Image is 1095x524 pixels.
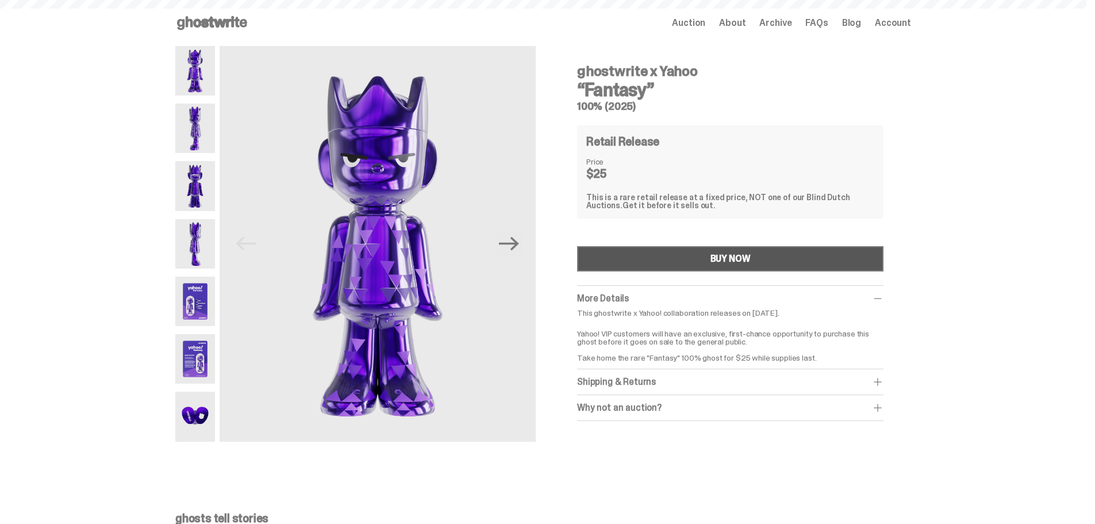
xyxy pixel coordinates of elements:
[577,246,883,271] button: BUY NOW
[497,231,522,257] button: Next
[577,322,883,362] p: Yahoo! VIP customers will have an exclusive, first-chance opportunity to purchase this ghost befo...
[586,158,644,166] dt: Price
[220,46,536,442] img: Yahoo-HG---1.png
[175,277,215,326] img: Yahoo-HG---5.png
[577,376,883,388] div: Shipping & Returns
[586,136,659,147] h4: Retail Release
[577,292,629,304] span: More Details
[577,81,883,99] h3: “Fantasy”
[175,161,215,211] img: Yahoo-HG---3.png
[577,101,883,112] h5: 100% (2025)
[719,18,746,28] a: About
[672,18,705,28] a: Auction
[577,402,883,414] div: Why not an auction?
[842,18,861,28] a: Blog
[875,18,911,28] a: Account
[586,193,874,209] div: This is a rare retail release at a fixed price, NOT one of our Blind Dutch Auctions.
[175,104,215,153] img: Yahoo-HG---2.png
[175,392,215,441] img: Yahoo-HG---7.png
[577,64,883,78] h4: ghostwrite x Yahoo
[805,18,828,28] a: FAQs
[175,512,911,524] p: ghosts tell stories
[175,46,215,95] img: Yahoo-HG---1.png
[623,200,716,211] span: Get it before it sells out.
[759,18,792,28] a: Archive
[577,309,883,317] p: This ghostwrite x Yahoo! collaboration releases on [DATE].
[175,334,215,384] img: Yahoo-HG---6.png
[175,219,215,269] img: Yahoo-HG---4.png
[710,254,751,263] div: BUY NOW
[586,168,644,179] dd: $25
